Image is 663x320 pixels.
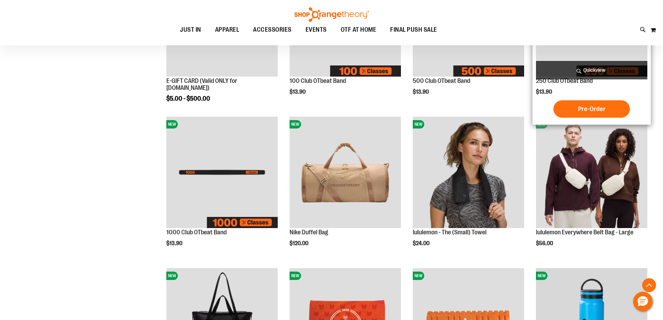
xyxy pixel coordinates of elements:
a: 500 Club OTbeat Band [413,77,470,84]
button: Hello, have a question? Let’s chat. [633,292,653,311]
a: 250 Club OTbeat Band [536,77,593,84]
img: Shop Orangetheory [293,7,370,22]
a: 1000 Club OTbeat Band [166,229,227,236]
a: Nike Duffel BagNEW [290,117,401,229]
a: APPAREL [208,22,246,38]
a: ACCESSORIES [246,22,299,38]
span: NEW [413,272,424,280]
span: JUST IN [180,22,201,38]
span: $13.90 [166,240,183,247]
span: $56.00 [536,240,554,247]
img: Nike Duffel Bag [290,117,401,228]
span: $13.90 [536,89,553,95]
span: $120.00 [290,240,309,247]
span: NEW [166,120,178,128]
div: product [409,113,528,264]
span: NEW [536,272,547,280]
span: Pre-Order [578,105,606,113]
span: NEW [290,272,301,280]
button: Pre-Order [553,100,630,118]
span: NEW [290,120,301,128]
a: Nike Duffel Bag [290,229,328,236]
a: EVENTS [299,22,334,38]
button: Back To Top [642,278,656,292]
span: NEW [413,120,424,128]
a: Quickview [536,61,647,79]
span: $5.00 - $500.00 [166,95,210,102]
div: product [286,113,404,264]
a: JUST IN [173,22,208,38]
span: ACCESSORIES [253,22,292,38]
div: product [163,113,281,261]
a: Image of 1000 Club OTbeat BandNEW [166,117,278,229]
span: EVENTS [306,22,327,38]
span: OTF AT HOME [341,22,377,38]
a: 100 Club OTbeat Band [290,77,346,84]
a: E-GIFT CARD (Valid ONLY for [DOMAIN_NAME]) [166,77,237,91]
img: lululemon - The (Small) Towel [413,117,524,228]
a: OTF AT HOME [334,22,384,38]
span: APPAREL [215,22,239,38]
a: lululemon Everywhere Belt Bag - LargeNEW [536,117,647,229]
span: NEW [166,272,178,280]
img: Image of 1000 Club OTbeat Band [166,117,278,228]
div: product [532,113,651,264]
span: $13.90 [290,89,307,95]
a: lululemon Everywhere Belt Bag - Large [536,229,633,236]
span: $13.90 [413,89,430,95]
span: FINAL PUSH SALE [390,22,437,38]
img: lululemon Everywhere Belt Bag - Large [536,117,647,228]
a: lululemon - The (Small) Towel [413,229,487,236]
span: $24.00 [413,240,431,247]
a: lululemon - The (Small) TowelNEW [413,117,524,229]
a: FINAL PUSH SALE [383,22,444,38]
